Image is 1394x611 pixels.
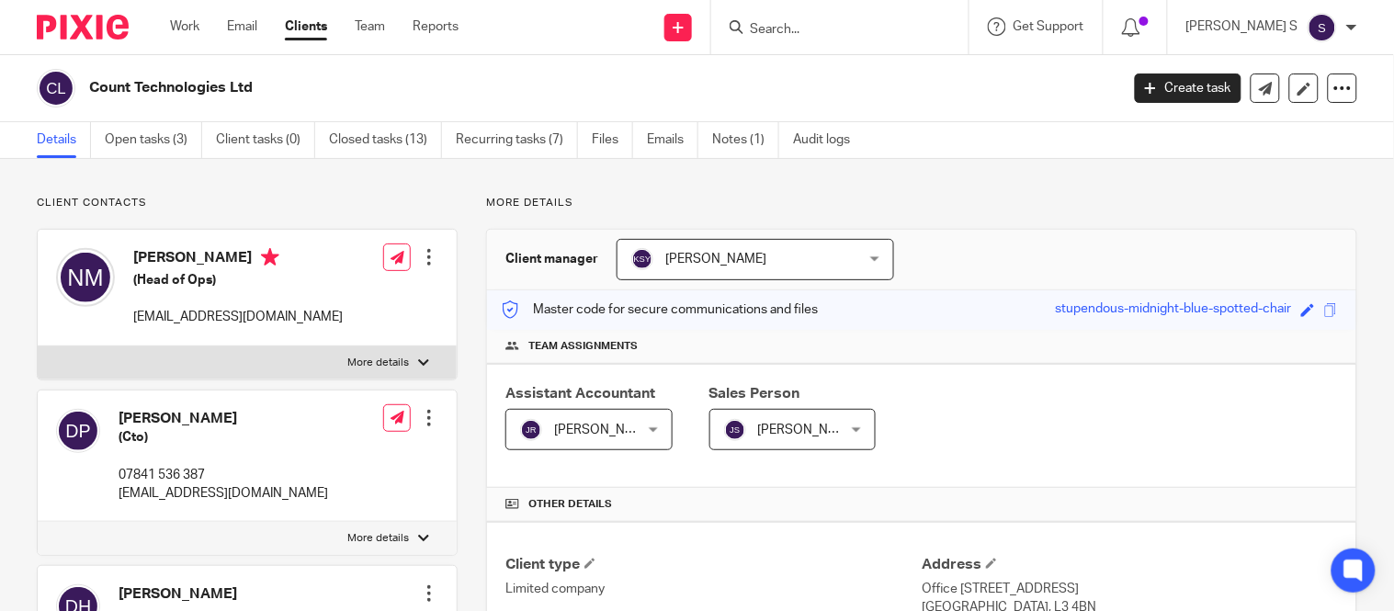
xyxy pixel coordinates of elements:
[37,122,91,158] a: Details
[922,580,1338,598] p: Office [STREET_ADDRESS]
[413,17,459,36] a: Reports
[501,300,818,319] p: Master code for secure communications and files
[1308,13,1337,42] img: svg%3E
[216,122,315,158] a: Client tasks (0)
[758,424,859,436] span: [PERSON_NAME]
[56,409,100,453] img: svg%3E
[520,419,542,441] img: svg%3E
[37,69,75,107] img: svg%3E
[1135,74,1241,103] a: Create task
[528,497,612,512] span: Other details
[1056,300,1292,321] div: stupendous-midnight-blue-spotted-chair
[554,424,655,436] span: [PERSON_NAME]
[505,386,655,401] span: Assistant Accountant
[285,17,327,36] a: Clients
[631,248,653,270] img: svg%3E
[793,122,864,158] a: Audit logs
[105,122,202,158] a: Open tasks (3)
[592,122,633,158] a: Files
[261,248,279,266] i: Primary
[486,196,1357,210] p: More details
[227,17,257,36] a: Email
[329,122,442,158] a: Closed tasks (13)
[119,409,328,428] h4: [PERSON_NAME]
[505,555,922,574] h4: Client type
[56,248,115,307] img: svg%3E
[119,584,237,604] h4: [PERSON_NAME]
[89,78,903,97] h2: Count Technologies Ltd
[170,17,199,36] a: Work
[647,122,698,158] a: Emails
[347,531,409,546] p: More details
[119,484,328,503] p: [EMAIL_ADDRESS][DOMAIN_NAME]
[355,17,385,36] a: Team
[712,122,779,158] a: Notes (1)
[505,580,922,598] p: Limited company
[37,15,129,40] img: Pixie
[724,419,746,441] img: svg%3E
[505,250,598,268] h3: Client manager
[665,253,766,266] span: [PERSON_NAME]
[709,386,800,401] span: Sales Person
[133,248,343,271] h4: [PERSON_NAME]
[347,356,409,370] p: More details
[37,196,458,210] p: Client contacts
[133,308,343,326] p: [EMAIL_ADDRESS][DOMAIN_NAME]
[922,555,1338,574] h4: Address
[119,428,328,447] h5: (Cto)
[456,122,578,158] a: Recurring tasks (7)
[119,466,328,484] p: 07841 536 387
[133,271,343,289] h5: (Head of Ops)
[528,339,638,354] span: Team assignments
